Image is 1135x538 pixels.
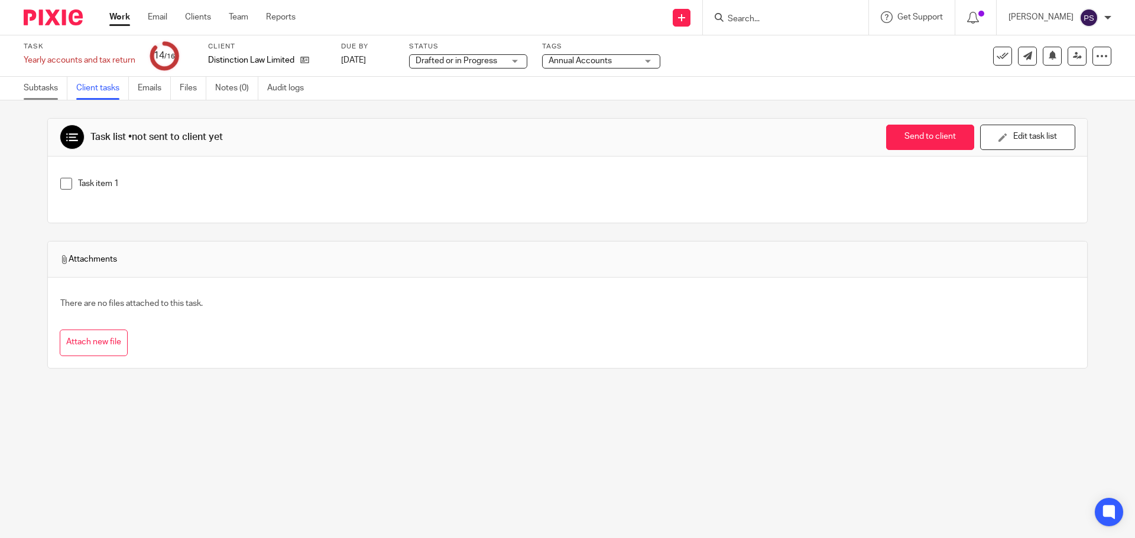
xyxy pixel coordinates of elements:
[60,253,117,265] span: Attachments
[1079,8,1098,27] img: svg%3E
[886,125,974,150] button: Send to client
[215,77,258,100] a: Notes (0)
[154,49,175,63] div: 14
[267,77,313,100] a: Audit logs
[90,131,223,144] div: Task list •
[229,11,248,23] a: Team
[341,42,394,51] label: Due by
[24,42,135,51] label: Task
[897,13,943,21] span: Get Support
[727,14,833,25] input: Search
[1008,11,1074,23] p: [PERSON_NAME]
[208,42,326,51] label: Client
[76,77,129,100] a: Client tasks
[24,54,135,66] div: Yearly accounts and tax return
[266,11,296,23] a: Reports
[180,77,206,100] a: Files
[60,299,203,308] span: There are no files attached to this task.
[60,330,128,356] button: Attach new file
[208,54,294,66] p: Distinction Law Limited
[24,77,67,100] a: Subtasks
[409,42,527,51] label: Status
[132,132,223,142] span: not sent to client yet
[185,11,211,23] a: Clients
[341,56,366,64] span: [DATE]
[542,42,660,51] label: Tags
[148,11,167,23] a: Email
[980,125,1075,150] button: Edit task list
[416,57,497,65] span: Drafted or in Progress
[164,53,175,60] small: /16
[78,178,1075,190] p: Task item 1
[109,11,130,23] a: Work
[549,57,612,65] span: Annual Accounts
[138,77,171,100] a: Emails
[24,9,83,25] img: Pixie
